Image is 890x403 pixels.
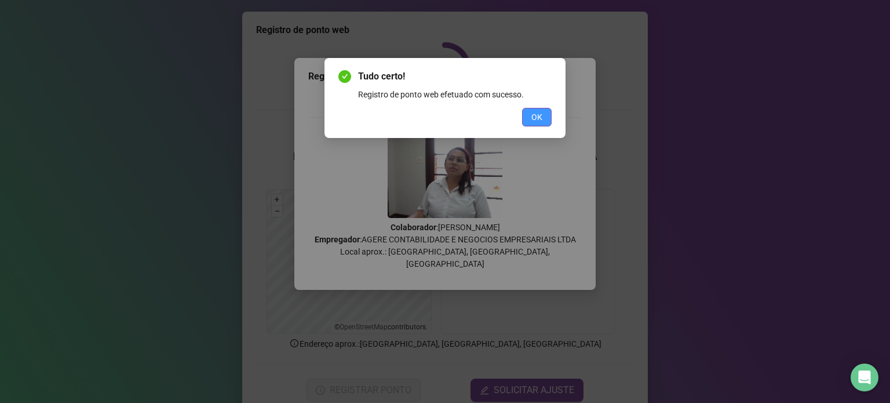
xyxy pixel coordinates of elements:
[522,108,552,126] button: OK
[531,111,542,124] span: OK
[358,70,552,83] span: Tudo certo!
[338,70,351,83] span: check-circle
[851,364,878,391] div: Open Intercom Messenger
[358,88,552,101] div: Registro de ponto web efetuado com sucesso.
